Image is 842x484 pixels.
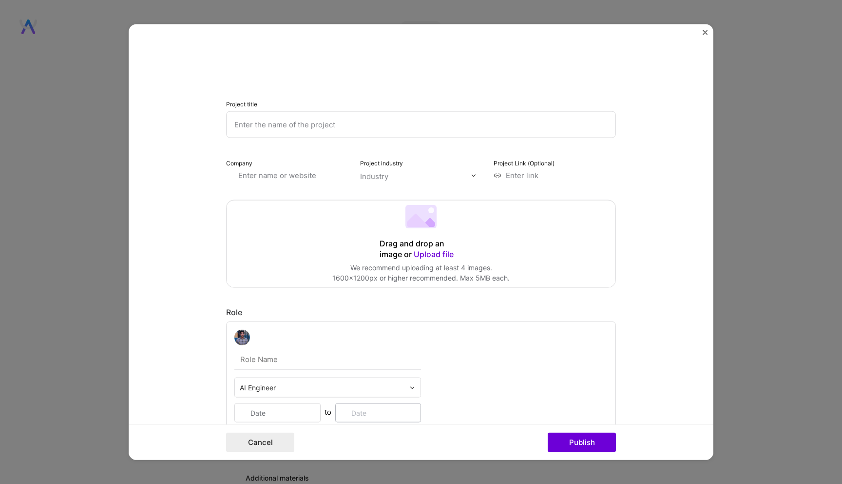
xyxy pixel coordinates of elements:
[226,432,294,452] button: Cancel
[332,273,510,283] div: 1600x1200px or higher recommended. Max 5MB each.
[548,432,616,452] button: Publish
[234,349,421,370] input: Role Name
[335,403,421,423] input: Date
[325,407,331,417] div: to
[471,172,477,178] img: drop icon
[226,200,616,288] div: Drag and drop an image or Upload fileWe recommend uploading at least 4 images.1600x1200px or high...
[403,44,439,79] img: Company logo
[360,160,403,167] label: Project industry
[226,170,348,181] input: Enter name or website
[703,30,708,40] button: Close
[226,111,616,138] input: Enter the name of the project
[226,307,616,318] div: Role
[234,403,321,423] input: Date
[226,101,257,108] label: Project title
[414,249,454,259] span: Upload file
[226,160,252,167] label: Company
[494,170,616,181] input: Enter link
[360,171,388,181] div: Industry
[494,160,555,167] label: Project Link (Optional)
[409,384,415,390] img: drop icon
[332,262,510,273] div: We recommend uploading at least 4 images.
[380,239,462,260] div: Drag and drop an image or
